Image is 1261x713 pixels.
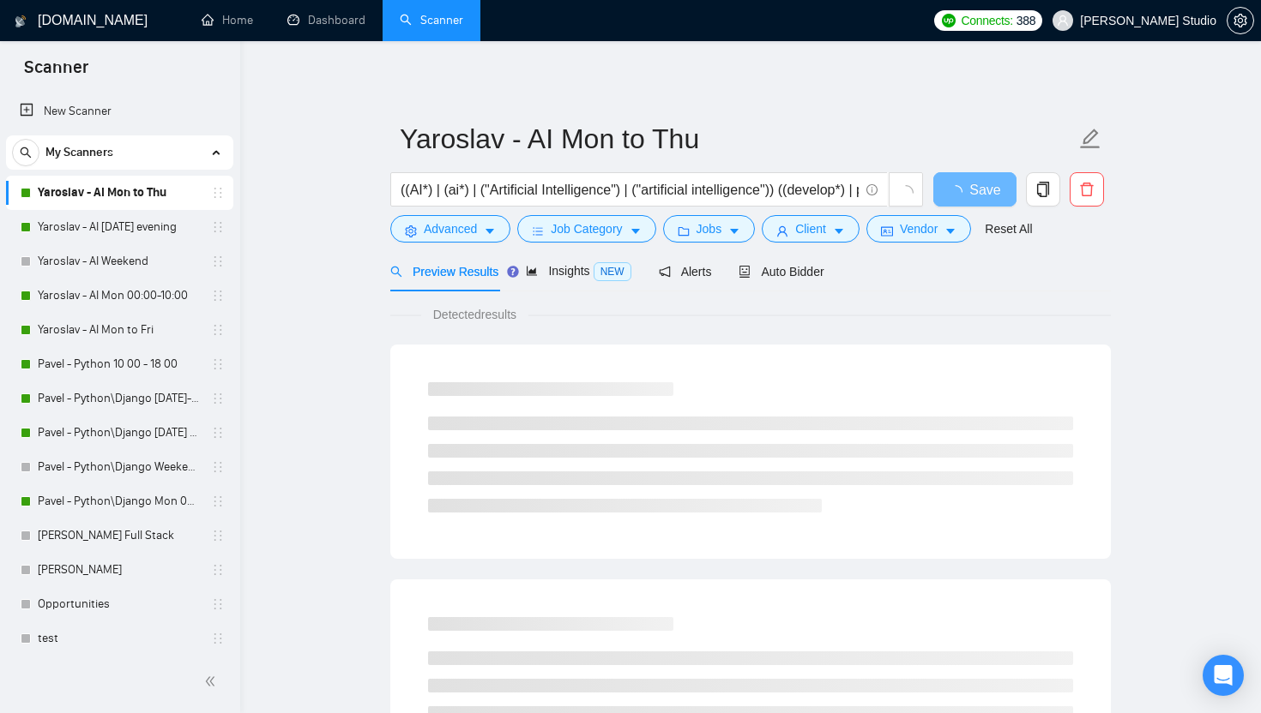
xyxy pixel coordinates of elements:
[38,621,201,656] a: test
[38,176,201,210] a: Yaroslav - AI Mon to Thu
[933,172,1017,207] button: Save
[38,313,201,347] a: Yaroslav - AI Mon to Fri
[551,219,622,238] span: Job Category
[211,597,225,611] span: holder
[969,179,1000,201] span: Save
[1203,655,1244,696] div: Open Intercom Messenger
[6,94,233,129] li: New Scanner
[390,266,402,278] span: search
[211,255,225,268] span: holder
[211,460,225,474] span: holder
[1026,172,1060,207] button: copy
[1027,182,1059,197] span: copy
[211,494,225,508] span: holder
[405,225,417,237] span: setting
[1070,172,1104,207] button: delete
[697,219,722,238] span: Jobs
[776,225,788,237] span: user
[1079,128,1101,150] span: edit
[211,186,225,200] span: holder
[204,673,221,690] span: double-left
[728,225,740,237] span: caret-down
[211,563,225,577] span: holder
[739,265,824,279] span: Auto Bidder
[866,215,971,243] button: idcardVendorcaret-down
[898,185,914,201] span: loading
[1227,7,1254,34] button: setting
[211,289,225,303] span: holder
[10,55,102,91] span: Scanner
[985,219,1032,238] a: Reset All
[1227,14,1254,27] a: setting
[202,13,253,27] a: homeHome
[833,225,845,237] span: caret-down
[944,225,956,237] span: caret-down
[484,225,496,237] span: caret-down
[38,381,201,416] a: Pavel - Python\Django [DATE]-[DATE] 18:00 - 10:00
[38,484,201,518] a: Pavel - Python\Django Mon 00:00 - 10:00
[424,219,477,238] span: Advanced
[532,225,544,237] span: bars
[663,215,756,243] button: folderJobscaret-down
[866,184,878,195] span: info-circle
[900,219,938,238] span: Vendor
[961,11,1012,30] span: Connects:
[630,225,642,237] span: caret-down
[400,117,1076,160] input: Scanner name...
[211,323,225,337] span: holder
[211,529,225,542] span: holder
[505,264,521,279] div: Tooltip anchor
[517,215,655,243] button: barsJob Categorycaret-down
[881,225,893,237] span: idcard
[15,8,27,35] img: logo
[12,139,39,166] button: search
[762,215,860,243] button: userClientcaret-down
[38,244,201,279] a: Yaroslav - AI Weekend
[949,185,969,199] span: loading
[20,94,220,129] a: New Scanner
[45,135,113,170] span: My Scanners
[795,219,826,238] span: Client
[1228,14,1253,27] span: setting
[38,518,201,553] a: [PERSON_NAME] Full Stack
[287,13,365,27] a: dashboardDashboard
[211,357,225,371] span: holder
[942,14,956,27] img: upwork-logo.png
[659,265,712,279] span: Alerts
[390,265,498,279] span: Preview Results
[400,13,463,27] a: searchScanner
[659,266,671,278] span: notification
[38,416,201,450] a: Pavel - Python\Django [DATE] evening to 00 00
[211,220,225,234] span: holder
[678,225,690,237] span: folder
[594,262,631,281] span: NEW
[421,305,528,324] span: Detected results
[211,632,225,645] span: holder
[38,450,201,484] a: Pavel - Python\Django Weekends
[1017,11,1035,30] span: 388
[211,392,225,405] span: holder
[526,265,538,277] span: area-chart
[1057,15,1069,27] span: user
[739,266,751,278] span: robot
[13,147,39,159] span: search
[1071,182,1103,197] span: delete
[526,264,630,278] span: Insights
[38,347,201,381] a: Pavel - Python 10 00 - 18 00
[211,426,225,440] span: holder
[38,210,201,244] a: Yaroslav - AI [DATE] evening
[38,553,201,587] a: [PERSON_NAME]
[390,215,510,243] button: settingAdvancedcaret-down
[38,587,201,621] a: Opportunities
[38,279,201,313] a: Yaroslav - AI Mon 00:00-10:00
[401,179,859,201] input: Search Freelance Jobs...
